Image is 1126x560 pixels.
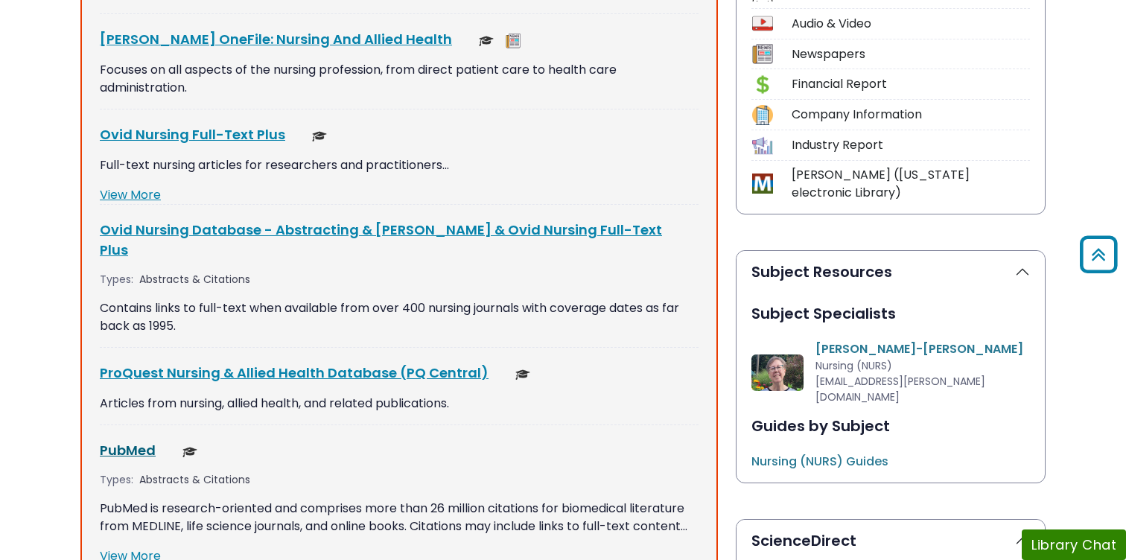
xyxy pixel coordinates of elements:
[182,445,197,459] img: Scholarly or Peer Reviewed
[1075,243,1122,267] a: Back to Top
[792,75,1030,93] div: Financial Report
[751,417,1030,435] h2: Guides by Subject
[100,472,133,488] span: Types:
[100,61,699,97] p: Focuses on all aspects of the nursing profession, from direct patient care to health care adminis...
[752,13,772,34] img: Icon Audio & Video
[815,374,985,404] span: [EMAIL_ADDRESS][PERSON_NAME][DOMAIN_NAME]
[752,44,772,64] img: Icon Newspapers
[792,106,1030,124] div: Company Information
[479,34,494,48] img: Scholarly or Peer Reviewed
[100,125,285,144] a: Ovid Nursing Full-Text Plus
[139,472,253,488] div: Abstracts & Citations
[815,358,892,373] span: Nursing (NURS)
[139,272,253,287] div: Abstracts & Citations
[751,305,1030,322] h2: Subject Specialists
[100,395,699,413] p: Articles from nursing, allied health, and related publications.
[100,363,489,382] a: ProQuest Nursing & Allied Health Database (PQ Central)
[792,45,1030,63] div: Newspapers
[1022,529,1126,560] button: Library Chat
[100,186,161,203] a: View More
[752,174,772,194] img: Icon MeL (Michigan electronic Library)
[515,367,530,382] img: Scholarly or Peer Reviewed
[792,136,1030,154] div: Industry Report
[752,136,772,156] img: Icon Industry Report
[100,500,699,535] p: PubMed is research-oriented and comprises more than 26 million citations for biomedical literatur...
[752,105,772,125] img: Icon Company Information
[100,441,156,459] a: PubMed
[100,272,133,287] span: Types:
[751,354,804,391] img: Diane Manko-Cliff
[737,251,1045,293] button: Subject Resources
[792,15,1030,33] div: Audio & Video
[792,166,1030,202] div: [PERSON_NAME] ([US_STATE] electronic Library)
[100,30,452,48] a: [PERSON_NAME] OneFile: Nursing And Allied Health
[751,453,888,470] a: Nursing (NURS) Guides
[100,220,662,259] a: Ovid Nursing Database - Abstracting & [PERSON_NAME] & Ovid Nursing Full-Text Plus
[100,299,699,335] p: Contains links to full-text when available from over 400 nursing journals with coverage dates as ...
[815,340,1023,357] a: [PERSON_NAME]-[PERSON_NAME]
[506,34,521,48] img: Newspapers
[752,74,772,95] img: Icon Financial Report
[312,129,327,144] img: Scholarly or Peer Reviewed
[100,156,699,174] p: Full-text nursing articles for researchers and practitioners…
